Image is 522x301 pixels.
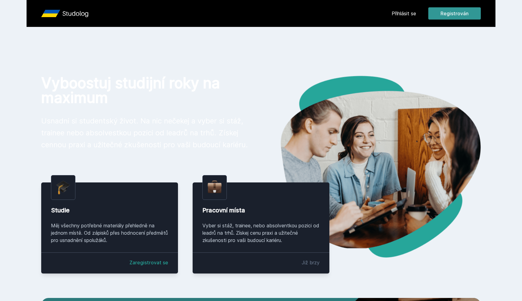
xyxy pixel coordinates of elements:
[51,207,70,214] font: Studie
[202,222,319,243] font: Vyber si stáž, trainee, nebo absolventkou pozici od leadrů na trhů. Získej cenu praxi a užitečné ...
[208,179,222,195] img: briefcase.png
[392,10,416,17] font: Přihlásit se
[202,207,245,214] font: Pracovní místa
[440,10,469,17] font: Registrován
[302,259,320,266] font: Již brzy
[56,180,70,195] img: graduation-cap.png
[129,259,168,266] font: Zaregistrovat se
[51,222,168,243] font: Měj všechny potřebné materiály přehledně na jednom místě. Od zápisků přes hodnocení předmětů pro ...
[428,7,481,20] button: Registrován
[392,10,416,17] a: Přihlásit se
[129,259,168,266] a: Zaregistrovat se
[41,116,248,149] font: Usnadni si studentský život. Na nic nečekej a vyber si stáž, trainee nebo absolvestkou pozici od ...
[261,76,481,258] img: hero.png
[41,74,220,107] font: Vyboostuj studijní roky na maximum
